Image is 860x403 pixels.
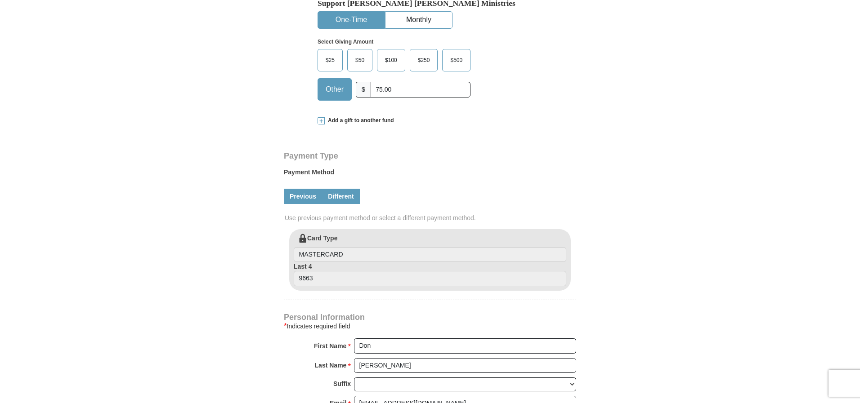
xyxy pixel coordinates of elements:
[413,53,434,67] span: $250
[318,12,385,28] button: One-Time
[385,12,452,28] button: Monthly
[294,271,566,286] input: Last 4
[351,53,369,67] span: $50
[315,359,347,372] strong: Last Name
[325,117,394,124] span: Add a gift to another fund
[333,377,351,390] strong: Suffix
[294,247,566,262] input: Card Type
[294,234,566,262] label: Card Type
[284,321,576,332] div: Indicates required field
[314,340,346,352] strong: First Name
[284,314,576,321] h4: Personal Information
[294,262,566,286] label: Last 4
[284,152,576,159] h4: Payment Type
[284,189,322,204] a: Previous
[285,213,577,222] span: Use previous payment method or select a different payment method.
[381,53,402,67] span: $100
[371,82,470,97] input: Other Amount
[318,39,373,45] strong: Select Giving Amount
[322,189,360,204] a: Different
[284,168,576,181] label: Payment Method
[356,82,371,97] span: $
[321,53,339,67] span: $25
[321,83,348,96] span: Other
[446,53,467,67] span: $500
